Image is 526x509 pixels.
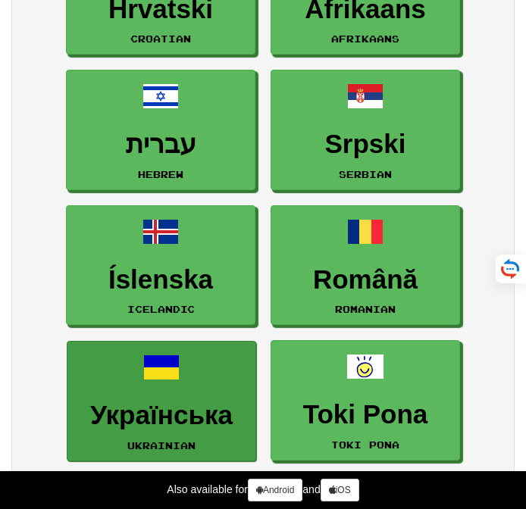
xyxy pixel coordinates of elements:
[279,130,452,159] h3: Srpski
[279,265,452,295] h3: Română
[75,401,248,430] h3: Українська
[248,479,302,501] a: Android
[331,33,399,44] small: Afrikaans
[271,205,460,326] a: RomânăRomanian
[335,304,396,314] small: Romanian
[74,265,247,295] h3: Íslenska
[127,440,196,451] small: Ukrainian
[66,70,255,190] a: עבריתHebrew
[271,70,460,190] a: SrpskiSerbian
[130,33,191,44] small: Croatian
[74,130,247,159] h3: עברית
[138,169,183,180] small: Hebrew
[339,169,392,180] small: Serbian
[66,205,255,326] a: ÍslenskaIcelandic
[331,439,399,450] small: Toki Pona
[271,340,460,461] a: Toki PonaToki Pona
[127,304,195,314] small: Icelandic
[67,341,256,461] a: УкраїнськаUkrainian
[321,479,359,501] a: iOS
[279,400,452,429] h3: Toki Pona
